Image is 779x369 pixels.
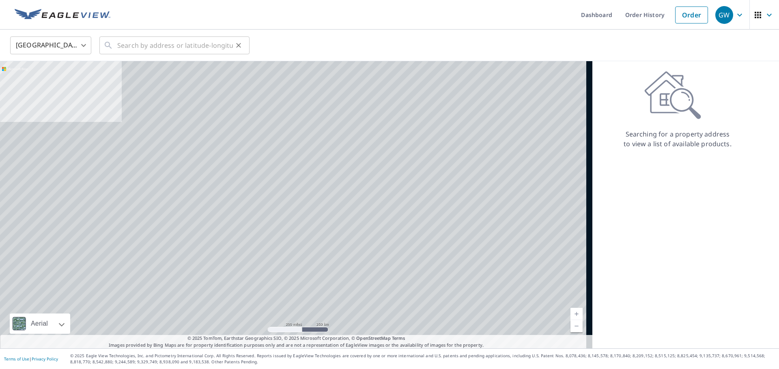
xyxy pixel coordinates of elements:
[187,335,405,342] span: © 2025 TomTom, Earthstar Geographics SIO, © 2025 Microsoft Corporation, ©
[675,6,708,23] a: Order
[4,356,29,362] a: Terms of Use
[15,9,110,21] img: EV Logo
[233,40,244,51] button: Clear
[28,314,50,334] div: Aerial
[570,308,583,320] a: Current Level 5, Zoom In
[10,34,91,57] div: [GEOGRAPHIC_DATA]
[10,314,70,334] div: Aerial
[392,335,405,341] a: Terms
[70,353,775,365] p: © 2025 Eagle View Technologies, Inc. and Pictometry International Corp. All Rights Reserved. Repo...
[32,356,58,362] a: Privacy Policy
[117,34,233,57] input: Search by address or latitude-longitude
[4,356,58,361] p: |
[356,335,390,341] a: OpenStreetMap
[715,6,733,24] div: GW
[623,129,732,149] p: Searching for a property address to view a list of available products.
[570,320,583,332] a: Current Level 5, Zoom Out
